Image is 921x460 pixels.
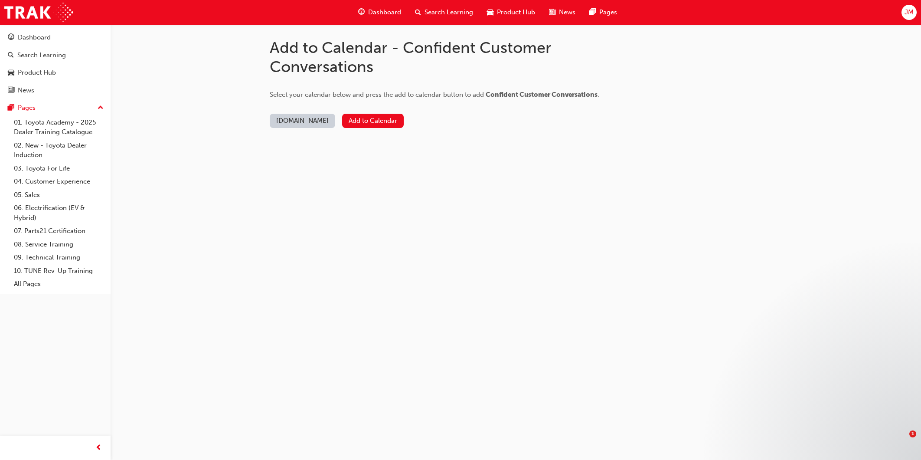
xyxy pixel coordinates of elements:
a: 05. Sales [10,188,107,202]
button: Pages [3,100,107,116]
div: Search Learning [17,50,66,60]
a: news-iconNews [542,3,582,21]
a: 08. Service Training [10,238,107,251]
span: search-icon [415,7,421,18]
a: 02. New - Toyota Dealer Induction [10,139,107,162]
a: 04. Customer Experience [10,175,107,188]
span: Select your calendar below and press the add to calendar button to add . [270,91,599,99]
img: Trak [4,3,73,22]
span: Product Hub [497,7,535,17]
span: Confident Customer Conversations [486,91,598,99]
span: guage-icon [8,34,14,42]
span: pages-icon [589,7,596,18]
a: Search Learning [3,47,107,63]
h1: Add to Calendar - Confident Customer Conversations [270,38,617,76]
div: Pages [18,103,36,113]
div: Dashboard [18,33,51,43]
span: 1 [909,430,916,437]
a: guage-iconDashboard [351,3,408,21]
a: search-iconSearch Learning [408,3,480,21]
a: 06. Electrification (EV & Hybrid) [10,201,107,224]
span: JM [905,7,914,17]
a: 07. Parts21 Certification [10,224,107,238]
span: Pages [599,7,617,17]
button: JM [901,5,917,20]
a: Dashboard [3,30,107,46]
span: car-icon [487,7,493,18]
a: 10. TUNE Rev-Up Training [10,264,107,278]
span: Dashboard [368,7,401,17]
button: [DOMAIN_NAME] [270,114,335,128]
a: Product Hub [3,65,107,81]
a: 09. Technical Training [10,251,107,264]
span: search-icon [8,52,14,59]
a: 01. Toyota Academy - 2025 Dealer Training Catalogue [10,116,107,139]
a: car-iconProduct Hub [480,3,542,21]
a: pages-iconPages [582,3,624,21]
span: News [559,7,575,17]
span: pages-icon [8,104,14,112]
span: guage-icon [358,7,365,18]
span: prev-icon [95,443,102,453]
span: Search Learning [425,7,473,17]
span: news-icon [8,87,14,95]
div: News [18,85,34,95]
a: News [3,82,107,99]
a: All Pages [10,277,107,291]
button: DashboardSearch LearningProduct HubNews [3,28,107,100]
span: car-icon [8,69,14,77]
span: up-icon [98,102,104,114]
span: news-icon [549,7,555,18]
button: Add to Calendar [342,114,404,128]
div: Product Hub [18,68,56,78]
a: 03. Toyota For Life [10,162,107,175]
iframe: Intercom live chat [892,430,912,451]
